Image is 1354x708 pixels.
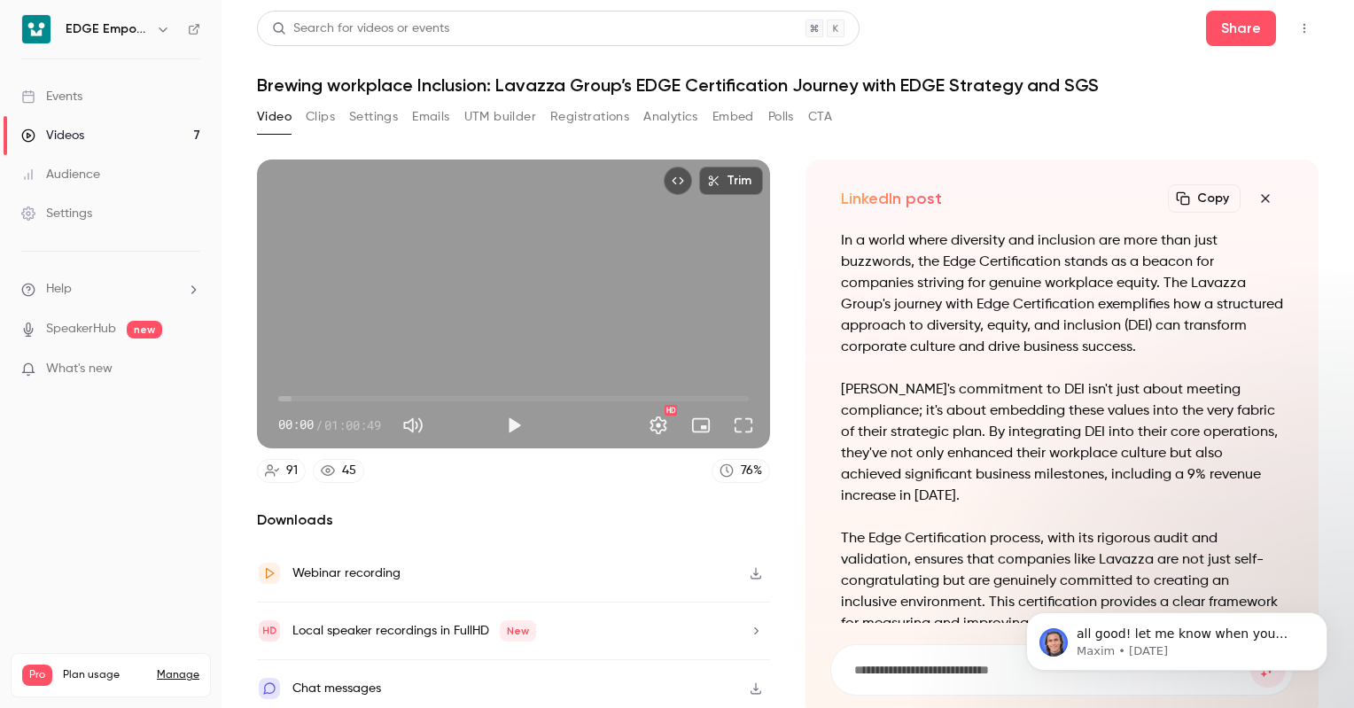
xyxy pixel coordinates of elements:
div: Local speaker recordings in FullHD [292,620,536,642]
span: 01:00:49 [324,416,381,434]
button: Copy [1168,184,1241,213]
p: The Edge Certification process, with its rigorous audit and validation, ensures that companies li... [841,528,1283,656]
span: 00:00 [278,416,314,434]
h1: Brewing workplace Inclusion: Lavazza Group’s EDGE Certification Journey with EDGE Strategy and SGS [257,74,1319,96]
img: logo_orange.svg [28,28,43,43]
span: What's new [46,360,113,378]
p: In a world where diversity and inclusion are more than just buzzwords, the Edge Certification sta... [841,230,1283,358]
span: New [500,620,536,642]
button: Turn on miniplayer [683,408,719,443]
div: Settings [21,205,92,222]
button: Embed [712,103,754,131]
a: 91 [257,459,306,483]
img: website_grey.svg [28,46,43,60]
button: Analytics [643,103,698,131]
div: 45 [342,462,356,480]
div: Webinar recording [292,563,401,584]
span: Pro [22,665,52,686]
div: Search for videos or events [272,19,449,38]
span: new [127,321,162,338]
img: tab_domain_overview_orange.svg [48,103,62,117]
div: Domain: [DOMAIN_NAME] [46,46,195,60]
span: Help [46,280,72,299]
img: EDGE Empower [22,15,51,43]
span: / [315,416,323,434]
a: Manage [157,668,199,682]
h2: Downloads [257,510,770,531]
button: Settings [641,408,676,443]
div: Keywords by Traffic [196,105,299,116]
button: Video [257,103,292,131]
button: Full screen [726,408,761,443]
iframe: Intercom notifications message [1000,575,1354,699]
button: Mute [395,408,431,443]
button: UTM builder [464,103,536,131]
a: SpeakerHub [46,320,116,338]
div: Events [21,88,82,105]
div: Domain Overview [67,105,159,116]
button: Embed video [664,167,692,195]
button: Play [496,408,532,443]
button: Top Bar Actions [1290,14,1319,43]
div: 76 % [741,462,762,480]
span: Plan usage [63,668,146,682]
a: 76% [712,459,770,483]
button: Clips [306,103,335,131]
div: Chat messages [292,678,381,699]
button: Trim [699,167,763,195]
button: Emails [412,103,449,131]
p: [PERSON_NAME]'s commitment to DEI isn't just about meeting compliance; it's about embedding these... [841,379,1283,507]
h2: LinkedIn post [841,188,942,209]
button: Polls [768,103,794,131]
button: Registrations [550,103,629,131]
button: Share [1206,11,1276,46]
a: 45 [313,459,364,483]
h6: EDGE Empower [66,20,149,38]
div: Audience [21,166,100,183]
div: 91 [286,462,298,480]
div: HD [665,405,677,416]
li: help-dropdown-opener [21,280,200,299]
button: Settings [349,103,398,131]
img: tab_keywords_by_traffic_grey.svg [176,103,191,117]
div: Videos [21,127,84,144]
div: 00:00 [278,416,381,434]
div: v 4.0.25 [50,28,87,43]
button: CTA [808,103,832,131]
